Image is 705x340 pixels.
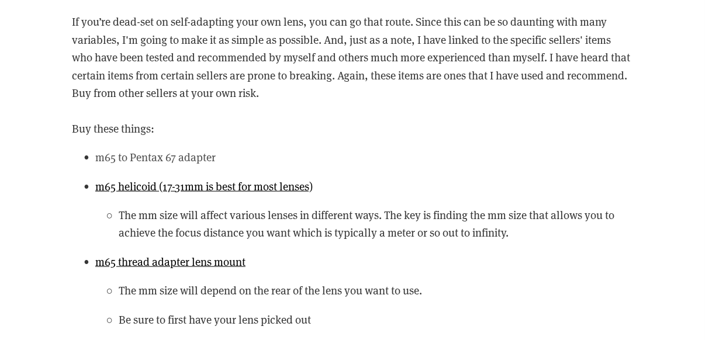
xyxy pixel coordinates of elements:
p: The mm size will depend on the rear of the lens you want to use. [119,282,633,299]
p: If you’re dead-set on self-adapting your own lens, you can go that route. Since this can be so da... [72,13,633,137]
p: The mm size will affect various lenses in different ways. The key is finding the mm size that all... [119,206,633,242]
a: m65 thread adapter lens mount [95,254,246,269]
a: m65 to Pentax 67 adapter [95,150,216,164]
p: Be sure to first have your lens picked out [119,311,633,328]
a: m65 helicoid (17-31mm is best for most lenses) [95,179,313,193]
